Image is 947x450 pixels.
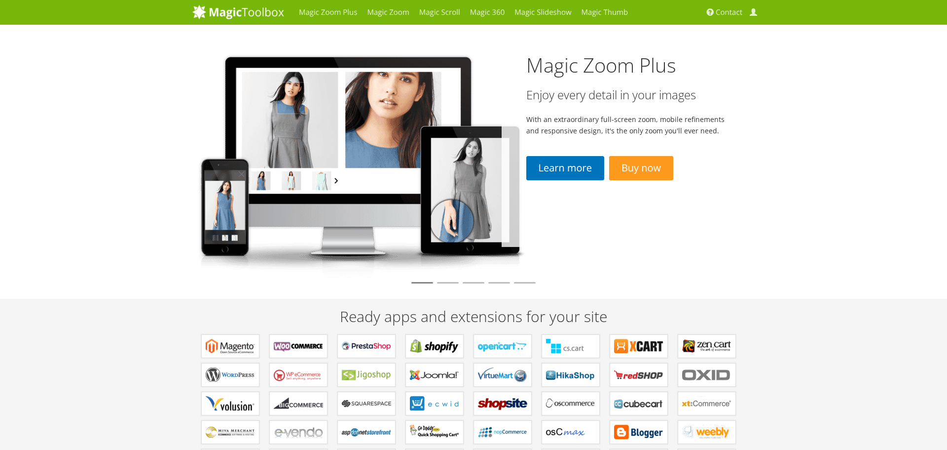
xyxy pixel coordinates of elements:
b: Extensions for ECWID [410,396,459,411]
b: Extensions for OXID [682,368,731,382]
a: Extensions for Magento [201,334,259,358]
a: Plugins for WooCommerce [269,334,328,358]
b: Plugins for CubeCart [614,396,663,411]
b: Apps for Shopify [410,339,459,354]
b: Extensions for Magento [206,339,255,354]
a: Add-ons for CS-Cart [542,334,600,358]
a: Plugins for Zen Cart [678,334,736,358]
b: Extensions for Weebly [682,425,731,440]
img: magiczoomplus2-tablet.png [192,47,527,278]
a: Extensions for Volusion [201,392,259,415]
a: Modules for X-Cart [610,334,668,358]
a: Plugins for WP e-Commerce [269,363,328,387]
a: Plugins for WordPress [201,363,259,387]
a: Modules for OpenCart [473,334,532,358]
a: Components for HikaShop [542,363,600,387]
a: Extensions for OXID [678,363,736,387]
b: Extensions for AspDotNetStorefront [342,425,391,440]
b: Components for HikaShop [546,368,595,382]
img: MagicToolbox.com - Image tools for your website [192,4,284,19]
b: Components for Joomla [410,368,459,382]
a: Extensions for AspDotNetStorefront [337,420,396,444]
b: Extensions for nopCommerce [478,425,527,440]
span: Contact [716,7,742,17]
a: Extensions for ECWID [405,392,464,415]
b: Modules for OpenCart [478,339,527,354]
b: Plugins for Jigoshop [342,368,391,382]
a: Extensions for xt:Commerce [678,392,736,415]
b: Extensions for Volusion [206,396,255,411]
b: Extensions for e-vendo [274,425,323,440]
b: Add-ons for CS-Cart [546,339,595,354]
a: Magic Zoom Plus [526,51,676,79]
p: With an extraordinary full-screen zoom, mobile refinements and responsive design, it's the only z... [526,114,730,136]
b: Plugins for WordPress [206,368,255,382]
a: Extensions for Weebly [678,420,736,444]
a: Components for VirtueMart [473,363,532,387]
h2: Ready apps and extensions for your site [192,308,755,325]
a: Plugins for CubeCart [610,392,668,415]
a: Learn more [526,156,604,180]
h3: Enjoy every detail in your images [526,88,730,101]
a: Extensions for e-vendo [269,420,328,444]
b: Extensions for xt:Commerce [682,396,731,411]
b: Modules for PrestaShop [342,339,391,354]
b: Add-ons for osCMax [546,425,595,440]
b: Extensions for Miva Merchant [206,425,255,440]
b: Extensions for GoDaddy Shopping Cart [410,425,459,440]
a: Add-ons for osCommerce [542,392,600,415]
b: Add-ons for osCommerce [546,396,595,411]
b: Plugins for Zen Cart [682,339,731,354]
a: Buy now [609,156,673,180]
b: Components for VirtueMart [478,368,527,382]
a: Extensions for GoDaddy Shopping Cart [405,420,464,444]
a: Extensions for nopCommerce [473,420,532,444]
b: Apps for Bigcommerce [274,396,323,411]
a: Modules for PrestaShop [337,334,396,358]
a: Extensions for Squarespace [337,392,396,415]
b: Extensions for ShopSite [478,396,527,411]
a: Extensions for Miva Merchant [201,420,259,444]
a: Add-ons for osCMax [542,420,600,444]
a: Apps for Bigcommerce [269,392,328,415]
b: Extensions for Squarespace [342,396,391,411]
a: Components for Joomla [405,363,464,387]
a: Extensions for Blogger [610,420,668,444]
b: Plugins for WP e-Commerce [274,368,323,382]
a: Extensions for ShopSite [473,392,532,415]
b: Components for redSHOP [614,368,663,382]
b: Modules for X-Cart [614,339,663,354]
a: Plugins for Jigoshop [337,363,396,387]
b: Plugins for WooCommerce [274,339,323,354]
a: Components for redSHOP [610,363,668,387]
b: Extensions for Blogger [614,425,663,440]
a: Apps for Shopify [405,334,464,358]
